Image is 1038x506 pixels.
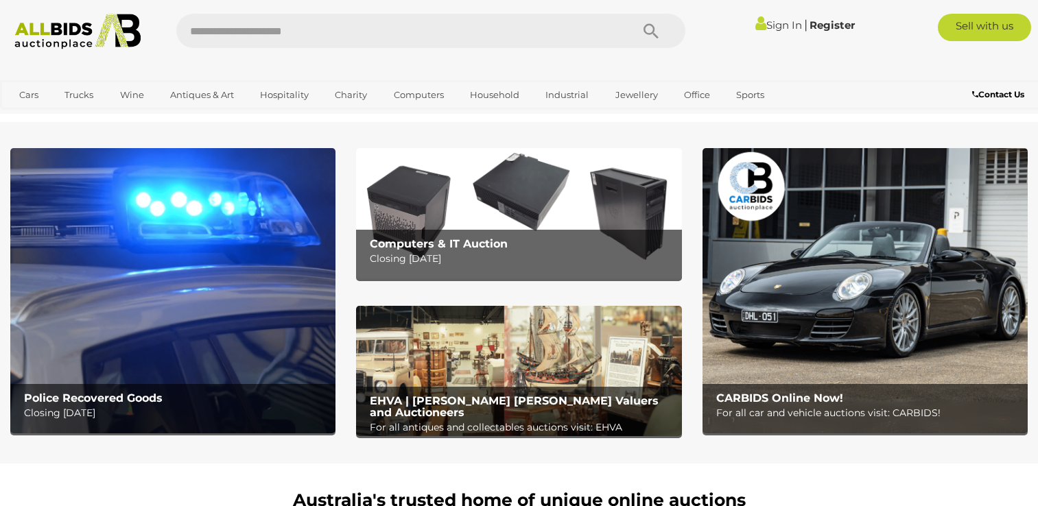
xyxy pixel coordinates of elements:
[10,148,335,433] a: Police Recovered Goods Police Recovered Goods Closing [DATE]
[8,14,148,49] img: Allbids.com.au
[356,148,681,278] a: Computers & IT Auction Computers & IT Auction Closing [DATE]
[804,17,807,32] span: |
[56,84,102,106] a: Trucks
[251,84,318,106] a: Hospitality
[606,84,667,106] a: Jewellery
[938,14,1031,41] a: Sell with us
[356,148,681,278] img: Computers & IT Auction
[10,84,47,106] a: Cars
[10,106,126,129] a: [GEOGRAPHIC_DATA]
[370,419,674,436] p: For all antiques and collectables auctions visit: EHVA
[370,237,508,250] b: Computers & IT Auction
[161,84,243,106] a: Antiques & Art
[810,19,855,32] a: Register
[356,306,681,436] img: EHVA | Evans Hastings Valuers and Auctioneers
[536,84,598,106] a: Industrial
[24,405,329,422] p: Closing [DATE]
[24,391,163,405] b: Police Recovered Goods
[111,84,153,106] a: Wine
[755,19,802,32] a: Sign In
[461,84,528,106] a: Household
[385,84,453,106] a: Computers
[972,89,1024,99] b: Contact Us
[617,14,685,48] button: Search
[727,84,773,106] a: Sports
[370,250,674,267] p: Closing [DATE]
[675,84,719,106] a: Office
[10,148,335,433] img: Police Recovered Goods
[356,306,681,436] a: EHVA | Evans Hastings Valuers and Auctioneers EHVA | [PERSON_NAME] [PERSON_NAME] Valuers and Auct...
[703,148,1028,433] img: CARBIDS Online Now!
[703,148,1028,433] a: CARBIDS Online Now! CARBIDS Online Now! For all car and vehicle auctions visit: CARBIDS!
[370,394,659,420] b: EHVA | [PERSON_NAME] [PERSON_NAME] Valuers and Auctioneers
[972,87,1028,102] a: Contact Us
[326,84,376,106] a: Charity
[716,391,843,405] b: CARBIDS Online Now!
[716,405,1021,422] p: For all car and vehicle auctions visit: CARBIDS!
